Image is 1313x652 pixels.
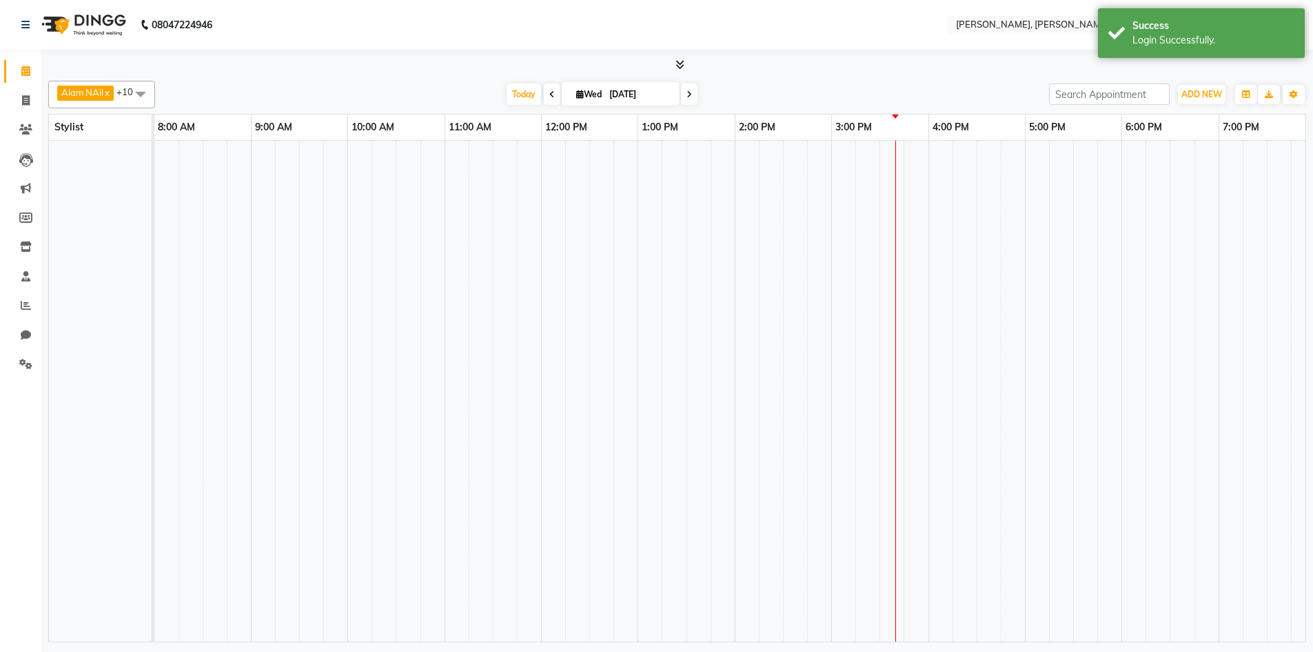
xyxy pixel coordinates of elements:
span: Stylist [54,121,83,133]
a: x [103,87,110,98]
button: ADD NEW [1178,85,1225,104]
a: 5:00 PM [1026,117,1069,137]
a: 1:00 PM [638,117,682,137]
input: 2025-09-03 [605,84,674,105]
a: 9:00 AM [252,117,296,137]
span: +10 [116,86,143,97]
img: logo [35,6,130,44]
a: 8:00 AM [154,117,199,137]
input: Search Appointment [1049,83,1170,105]
a: 11:00 AM [445,117,495,137]
a: 6:00 PM [1122,117,1166,137]
div: Login Successfully. [1132,33,1294,48]
span: Wed [573,89,605,99]
a: 4:00 PM [929,117,973,137]
span: Alam NAil [61,87,103,98]
span: ADD NEW [1181,89,1222,99]
b: 08047224946 [152,6,212,44]
a: 12:00 PM [542,117,591,137]
a: 10:00 AM [348,117,398,137]
a: 3:00 PM [832,117,875,137]
a: 2:00 PM [735,117,779,137]
div: Success [1132,19,1294,33]
a: 7:00 PM [1219,117,1263,137]
span: Today [507,83,541,105]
